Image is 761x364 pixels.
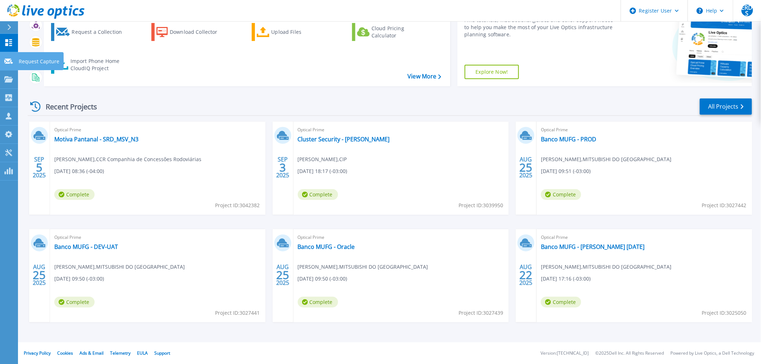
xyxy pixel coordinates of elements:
span: Project ID: 3042382 [215,201,260,209]
a: Cluster Security - [PERSON_NAME] [298,136,390,143]
span: Project ID: 3027439 [459,309,503,317]
p: Request Capture [19,52,59,71]
li: Version: [TECHNICAL_ID] [541,351,589,356]
span: [PERSON_NAME] , MITSUBISHI DO [GEOGRAPHIC_DATA] [54,263,185,271]
a: Ads & Email [79,350,104,356]
div: Recent Projects [28,98,107,115]
div: Cloud Pricing Calculator [372,25,429,39]
a: Request a Collection [51,23,131,41]
a: Explore Now! [465,65,519,79]
div: Upload Files [272,25,329,39]
span: [PERSON_NAME] , MITSUBISHI DO [GEOGRAPHIC_DATA] [541,155,671,163]
li: © 2025 Dell Inc. All Rights Reserved [596,351,664,356]
span: [PERSON_NAME] , MITSUBISHI DO [GEOGRAPHIC_DATA] [541,263,671,271]
span: [DATE] 18:17 (-03:00) [298,167,347,175]
span: Optical Prime [541,233,748,241]
span: [DATE] 09:50 (-03:00) [54,275,104,283]
span: Complete [298,189,338,200]
span: Optical Prime [298,233,505,241]
div: Download Collector [170,25,227,39]
span: [PERSON_NAME] , CIP [298,155,347,163]
span: 5 [36,164,42,170]
span: [PERSON_NAME] , MITSUBISHI DO [GEOGRAPHIC_DATA] [298,263,428,271]
a: Banco MUFG - PROD [541,136,596,143]
a: View More [407,73,441,80]
span: Complete [298,297,338,308]
span: 25 [276,272,289,278]
span: Complete [541,189,581,200]
div: AUG 2025 [32,262,46,288]
span: Optical Prime [54,126,261,134]
span: [DATE] 09:50 (-03:00) [298,275,347,283]
span: Project ID: 3027441 [215,309,260,317]
span: [PERSON_NAME] , CCR Companhia de Concessões Rodoviárias [54,155,201,163]
div: AUG 2025 [519,154,533,181]
span: Project ID: 3039950 [459,201,503,209]
span: Complete [541,297,581,308]
a: EULA [137,350,148,356]
span: Optical Prime [54,233,261,241]
a: Cloud Pricing Calculator [352,23,432,41]
span: Project ID: 3027442 [702,201,747,209]
span: 3 [279,164,286,170]
a: Upload Files [252,23,332,41]
div: Import Phone Home CloudIQ Project [70,58,127,72]
span: Optical Prime [298,126,505,134]
a: Privacy Policy [24,350,51,356]
span: 25 [33,272,46,278]
div: SEP 2025 [276,154,290,181]
span: Complete [54,189,95,200]
span: Optical Prime [541,126,748,134]
a: Telemetry [110,350,131,356]
span: ERDS [742,5,753,16]
div: SEP 2025 [32,154,46,181]
span: [DATE] 17:16 (-03:00) [541,275,591,283]
div: AUG 2025 [276,262,290,288]
span: [DATE] 09:51 (-03:00) [541,167,591,175]
a: All Projects [700,99,752,115]
span: 25 [520,164,533,170]
a: Banco MUFG - [PERSON_NAME] [DATE] [541,243,644,250]
li: Powered by Live Optics, a Dell Technology [671,351,755,356]
div: Find tutorials, instructional guides and other support videos to help you make the most of your L... [465,17,616,38]
a: Motiva Pantanal - SRD_MSV_N3 [54,136,138,143]
a: Banco MUFG - DEV-UAT [54,243,118,250]
a: Support [154,350,170,356]
a: Cookies [57,350,73,356]
a: Banco MUFG - Oracle [298,243,355,250]
span: [DATE] 08:36 (-04:00) [54,167,104,175]
div: AUG 2025 [519,262,533,288]
a: Download Collector [151,23,232,41]
span: 22 [520,272,533,278]
div: Request a Collection [72,25,129,39]
span: Complete [54,297,95,308]
span: Project ID: 3025050 [702,309,747,317]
